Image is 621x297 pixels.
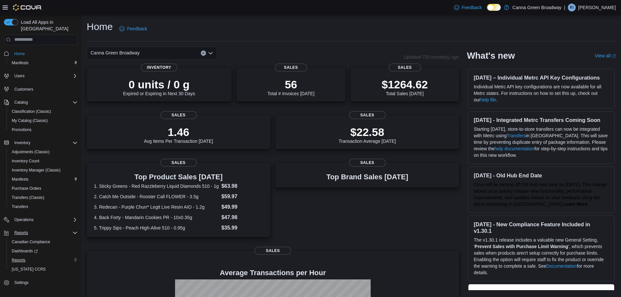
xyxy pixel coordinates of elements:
[14,87,33,92] span: Customers
[9,247,78,255] span: Dashboards
[91,49,140,57] span: Canna Green Broadway
[18,19,78,32] span: Load All Apps in [GEOGRAPHIC_DATA]
[87,20,113,33] h1: Home
[349,111,386,119] span: Sales
[9,194,78,201] span: Transfers (Classic)
[12,109,51,114] span: Classification (Classic)
[12,267,46,272] span: [US_STATE] CCRS
[12,149,50,155] span: Adjustments (Classic)
[7,193,80,202] button: Transfers (Classic)
[564,4,565,11] p: |
[9,108,78,115] span: Classification (Classic)
[339,126,396,144] div: Transaction Average [DATE]
[9,59,78,67] span: Manifests
[474,237,609,276] p: The v1.30.1 release includes a valuable new General Setting, ' ', which prevents sales when produ...
[9,166,78,174] span: Inventory Manager (Classic)
[201,51,206,56] button: Clear input
[9,148,52,156] a: Adjustments (Classic)
[9,157,78,165] span: Inventory Count
[7,58,80,67] button: Manifests
[12,72,27,80] button: Users
[14,100,28,105] span: Catalog
[612,54,616,58] svg: External link
[14,280,28,285] span: Settings
[123,78,195,91] p: 0 units / 0 g
[9,194,47,201] a: Transfers (Classic)
[12,195,44,200] span: Transfers (Classic)
[12,216,36,224] button: Operations
[94,193,219,200] dt: 2. Catch Me Outside - Rooster Call FLOWER - 3.5g
[221,203,263,211] dd: $49.99
[9,265,48,273] a: [US_STATE] CCRS
[221,224,263,232] dd: $35.99
[462,4,482,11] span: Feedback
[94,173,263,181] h3: Top Product Sales [DATE]
[495,146,534,151] a: help documentation
[9,117,51,125] a: My Catalog (Classic)
[12,278,78,287] span: Settings
[475,244,568,249] strong: Prevent Sales with Purchase Limit Warning
[12,216,78,224] span: Operations
[9,157,42,165] a: Inventory Count
[1,71,80,81] button: Users
[382,78,428,96] div: Total Sales [DATE]
[9,166,63,174] a: Inventory Manager (Classic)
[339,126,396,139] p: $22.58
[208,51,213,56] button: Open list of options
[12,204,28,209] span: Transfers
[12,85,78,93] span: Customers
[1,138,80,147] button: Inventory
[595,53,616,58] a: View allExternal link
[9,203,31,211] a: Transfers
[7,166,80,175] button: Inventory Manager (Classic)
[221,193,263,200] dd: $59.97
[12,279,31,287] a: Settings
[12,127,32,132] span: Promotions
[12,98,78,106] span: Catalog
[7,156,80,166] button: Inventory Count
[255,247,291,255] span: Sales
[7,265,80,274] button: [US_STATE] CCRS
[1,98,80,107] button: Catalog
[123,78,195,96] div: Expired or Expiring in Next 30 Days
[12,50,27,58] a: Home
[94,183,219,189] dt: 1. Sticky Greens - Red Razzleberry Liquid Diamonds 510 - 1g
[221,214,263,221] dd: $47.98
[474,83,609,103] p: Individual Metrc API key configurations are now available for all Metrc states. For instructions ...
[267,78,314,96] div: Total # Invoices [DATE]
[7,202,80,211] button: Transfers
[474,221,609,234] h3: [DATE] - New Compliance Feature Included in v1.30.1
[12,118,48,123] span: My Catalog (Classic)
[160,111,197,119] span: Sales
[474,182,607,207] span: Cova will be turning off Old Hub next year on [DATE]. This change allows us to quickly release ne...
[474,126,609,158] p: Starting [DATE], store-to-store transfers can now be integrated with Metrc using in [GEOGRAPHIC_D...
[12,177,28,182] span: Manifests
[14,51,25,56] span: Home
[12,229,78,237] span: Reports
[12,239,50,245] span: Canadian Compliance
[9,247,40,255] a: Dashboards
[467,51,515,61] h2: What's new
[326,173,408,181] h3: Top Brand Sales [DATE]
[7,256,80,265] button: Reports
[474,117,609,123] h3: [DATE] - Integrated Metrc Transfers Coming Soon
[9,148,78,156] span: Adjustments (Classic)
[12,85,36,93] a: Customers
[9,238,53,246] a: Canadian Compliance
[12,72,78,80] span: Users
[12,139,33,147] button: Inventory
[1,278,80,287] button: Settings
[92,269,454,277] h4: Average Transactions per Hour
[9,175,78,183] span: Manifests
[1,228,80,237] button: Reports
[14,217,34,222] span: Operations
[12,139,78,147] span: Inventory
[7,246,80,256] a: Dashboards
[9,256,78,264] span: Reports
[144,126,213,144] div: Avg Items Per Transaction [DATE]
[267,78,314,91] p: 56
[563,201,587,207] a: Learn More
[389,64,421,71] span: Sales
[117,22,150,35] a: Feedback
[578,4,616,11] p: [PERSON_NAME]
